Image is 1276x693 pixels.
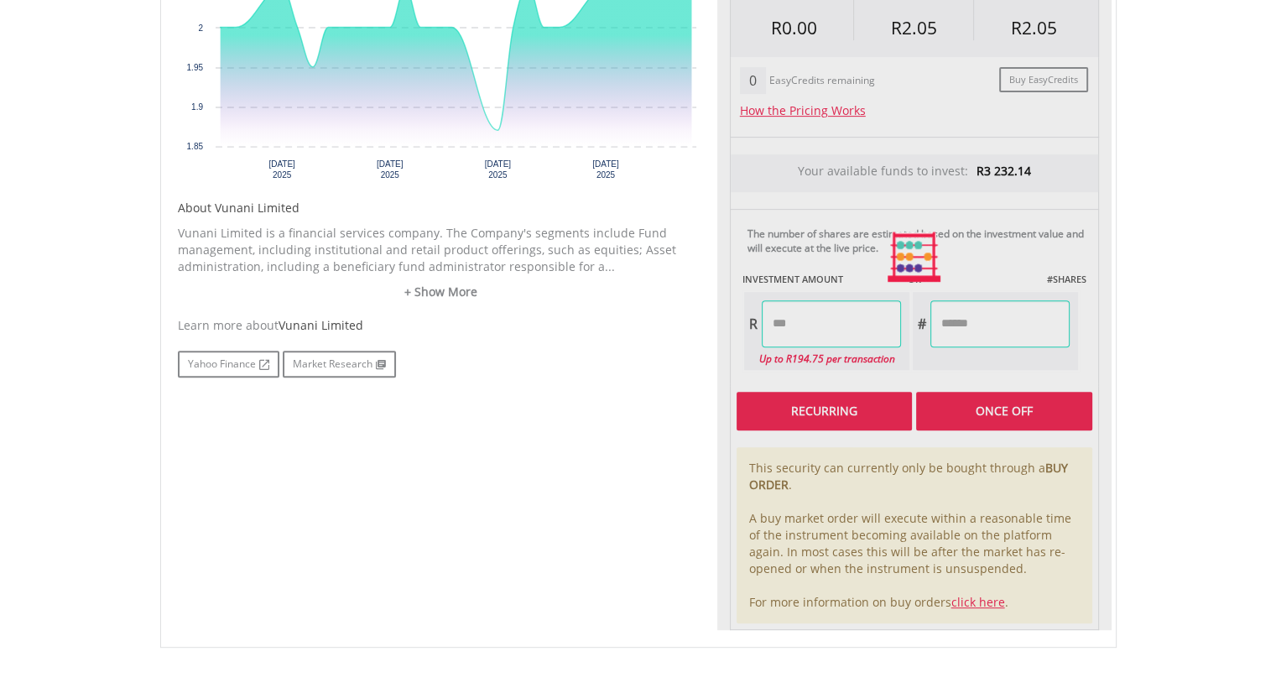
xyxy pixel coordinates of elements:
text: 1.9 [191,102,203,112]
div: Learn more about [178,317,705,334]
text: [DATE] 2025 [484,159,511,180]
span: Vunani Limited [279,317,363,333]
text: [DATE] 2025 [376,159,403,180]
text: 1.85 [186,142,203,151]
a: + Show More [178,284,705,300]
text: 2 [198,23,203,33]
text: [DATE] 2025 [592,159,619,180]
p: Vunani Limited is a financial services company. The Company's segments include Fund management, i... [178,225,705,275]
a: Market Research [283,351,396,378]
a: Yahoo Finance [178,351,279,378]
text: 1.95 [186,63,203,72]
text: [DATE] 2025 [268,159,295,180]
h5: About Vunani Limited [178,200,705,216]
